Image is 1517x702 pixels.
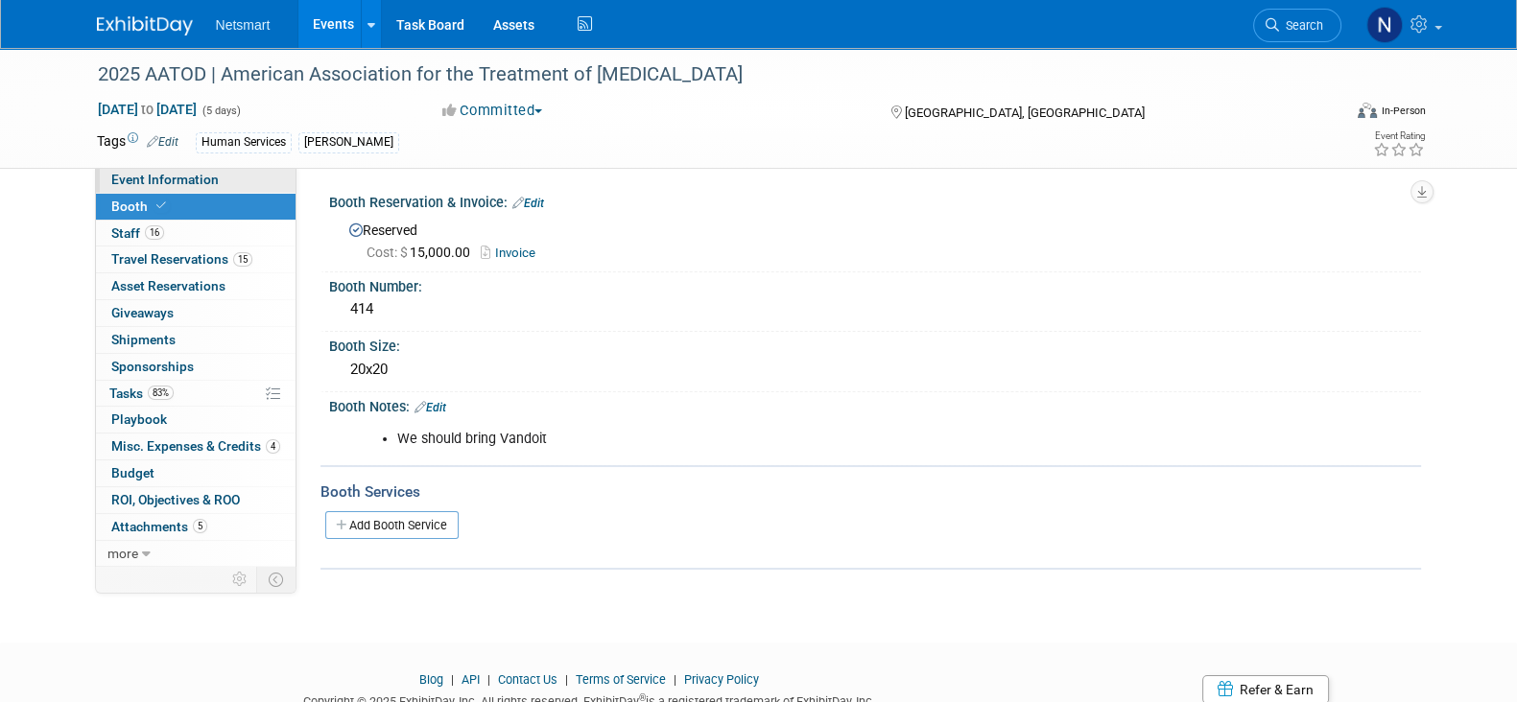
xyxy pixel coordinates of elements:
div: 2025 AATOD | American Association for the Treatment of [MEDICAL_DATA] [91,58,1313,92]
div: Booth Reservation & Invoice: [329,188,1421,213]
a: Contact Us [498,672,557,687]
img: ExhibitDay [97,16,193,35]
img: Format-Inperson.png [1358,103,1377,118]
div: Booth Notes: [329,392,1421,417]
td: Personalize Event Tab Strip [224,567,257,592]
a: Privacy Policy [684,672,759,687]
a: Blog [419,672,443,687]
a: ROI, Objectives & ROO [96,487,296,513]
span: | [483,672,495,687]
a: API [462,672,480,687]
a: Search [1253,9,1341,42]
span: Netsmart [216,17,271,33]
span: Search [1279,18,1323,33]
a: Giveaways [96,300,296,326]
span: | [669,672,681,687]
span: to [138,102,156,117]
span: Misc. Expenses & Credits [111,438,280,454]
span: Playbook [111,411,167,427]
a: Budget [96,460,296,486]
a: Misc. Expenses & Credits4 [96,433,296,459]
span: | [560,672,573,687]
li: We should bring Vandoit [397,430,1198,449]
div: Booth Number: [329,272,1421,296]
td: Toggle Event Tabs [256,567,296,592]
a: Shipments [96,327,296,353]
img: Nina Finn [1366,7,1403,43]
span: Staff [111,225,164,241]
a: Travel Reservations15 [96,246,296,272]
button: Committed [436,101,550,121]
a: Edit [147,135,178,149]
i: Booth reservation complete [156,200,166,211]
a: Terms of Service [576,672,666,687]
a: Sponsorships [96,354,296,380]
a: Staff16 [96,221,296,246]
a: Playbook [96,407,296,433]
span: Cost: $ [367,245,410,260]
td: Tags [97,131,178,153]
span: Event Information [111,172,219,187]
span: 4 [266,439,280,454]
span: | [446,672,459,687]
span: more [107,546,138,561]
span: Budget [111,465,154,480]
span: 5 [193,519,207,533]
div: [PERSON_NAME] [298,132,399,152]
a: Edit [415,401,446,414]
a: Attachments5 [96,514,296,540]
div: 20x20 [344,355,1407,385]
a: Asset Reservations [96,273,296,299]
span: 16 [145,225,164,240]
a: Event Information [96,167,296,193]
a: more [96,541,296,567]
span: Booth [111,199,170,214]
span: Tasks [109,386,174,401]
span: [DATE] [DATE] [97,101,198,118]
div: Booth Services [320,481,1421,503]
a: Invoice [481,246,545,260]
div: Booth Size: [329,332,1421,356]
a: Tasks83% [96,381,296,407]
span: Attachments [111,519,207,534]
span: Shipments [111,332,176,347]
div: Human Services [196,132,292,152]
div: 414 [344,294,1407,324]
span: ROI, Objectives & ROO [111,492,240,507]
span: Giveaways [111,305,174,320]
span: 15 [233,252,252,267]
a: Add Booth Service [325,511,459,539]
a: Edit [512,197,544,210]
div: Reserved [344,216,1407,263]
span: (5 days) [201,105,241,117]
span: Asset Reservations [111,278,225,293]
div: Event Rating [1372,131,1424,141]
div: In-Person [1380,104,1425,118]
span: [GEOGRAPHIC_DATA], [GEOGRAPHIC_DATA] [905,105,1145,120]
span: Travel Reservations [111,251,252,267]
span: Sponsorships [111,359,194,374]
a: Booth [96,194,296,220]
span: 15,000.00 [367,245,478,260]
div: Event Format [1228,100,1426,129]
span: 83% [148,386,174,400]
